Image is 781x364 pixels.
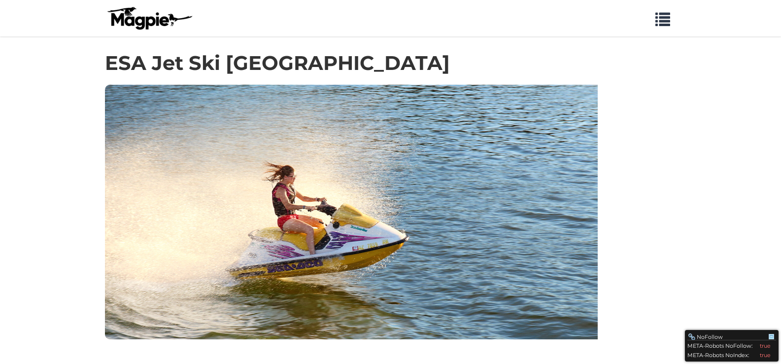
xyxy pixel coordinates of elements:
div: META-Robots NoFollow: [687,340,776,350]
div: Minimize [768,333,776,341]
div: NoFollow [688,333,768,341]
div: META-Robots NoIndex: [687,350,776,359]
div: true [760,351,771,359]
img: ESA Jet Ski Dubai banner [105,85,598,339]
img: logo-ab69f6fb50320c5b225c76a69d11143b.png [105,6,194,30]
h1: ESA Jet Ski [GEOGRAPHIC_DATA] [105,51,450,75]
div: true [760,342,771,350]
